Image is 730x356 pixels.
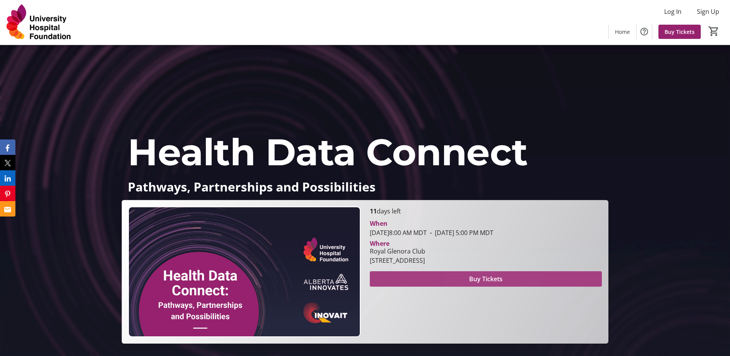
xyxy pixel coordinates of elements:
div: Royal Glenora Club [370,247,425,256]
span: Log In [664,7,682,16]
span: [DATE] 8:00 AM MDT [370,228,427,237]
span: Health Data Connect [128,129,528,175]
span: Home [615,28,630,36]
div: Where [370,240,389,247]
img: Campaign CTA Media Photo [128,207,360,337]
span: 11 [370,207,377,215]
span: Buy Tickets [469,274,503,284]
span: - [427,228,435,237]
a: Home [609,25,636,39]
div: [STREET_ADDRESS] [370,256,425,265]
button: Buy Tickets [370,271,602,287]
img: University Hospital Foundation's Logo [5,3,73,42]
button: Cart [707,24,721,38]
span: [DATE] 5:00 PM MDT [427,228,493,237]
span: Sign Up [697,7,719,16]
p: Pathways, Partnerships and Possibilities [128,180,602,193]
span: Buy Tickets [665,28,695,36]
button: Help [636,24,652,39]
button: Log In [658,5,688,18]
div: When [370,219,388,228]
button: Sign Up [691,5,725,18]
a: Buy Tickets [658,25,701,39]
p: days left [370,207,602,216]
